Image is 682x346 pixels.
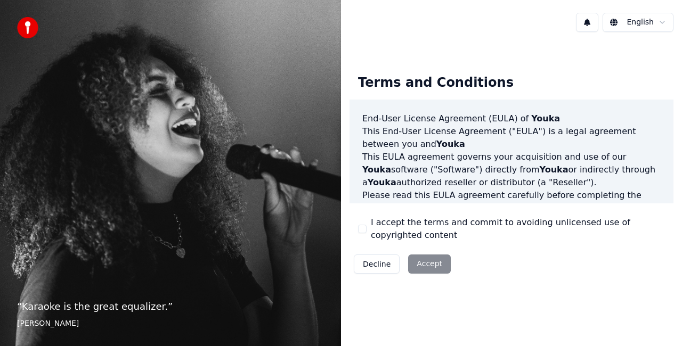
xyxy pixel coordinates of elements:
[368,177,396,187] span: Youka
[540,164,569,175] span: Youka
[436,139,465,149] span: Youka
[362,112,661,125] h3: End-User License Agreement (EULA) of
[371,216,665,242] label: I accept the terms and commit to avoiding unlicensed use of copyrighted content
[362,151,661,189] p: This EULA agreement governs your acquisition and use of our software ("Software") directly from o...
[509,203,538,213] span: Youka
[362,164,391,175] span: Youka
[354,254,400,274] button: Decline
[362,189,661,240] p: Please read this EULA agreement carefully before completing the installation process and using th...
[350,66,522,100] div: Terms and Conditions
[17,299,324,314] p: “ Karaoke is the great equalizer. ”
[362,125,661,151] p: This End-User License Agreement ("EULA") is a legal agreement between you and
[17,17,38,38] img: youka
[531,113,560,123] span: Youka
[17,318,324,329] footer: [PERSON_NAME]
